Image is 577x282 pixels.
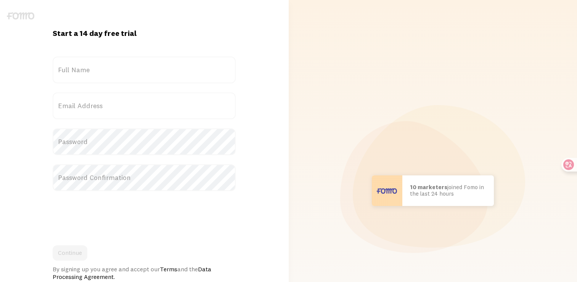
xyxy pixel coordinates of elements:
b: 10 marketers [410,183,447,191]
a: Terms [160,265,177,273]
label: Password Confirmation [53,164,236,191]
h1: Start a 14 day free trial [53,28,236,38]
img: fomo-logo-gray-b99e0e8ada9f9040e2984d0d95b3b12da0074ffd48d1e5cb62ac37fc77b0b268.svg [7,12,34,19]
a: Data Processing Agreement [53,265,211,280]
label: Password [53,128,236,155]
img: User avatar [372,175,402,206]
iframe: reCAPTCHA [53,200,169,230]
p: joined Fomo in the last 24 hours [410,184,486,197]
div: By signing up you agree and accept our and the . [53,265,236,280]
label: Full Name [53,57,236,83]
label: Email Address [53,92,236,119]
